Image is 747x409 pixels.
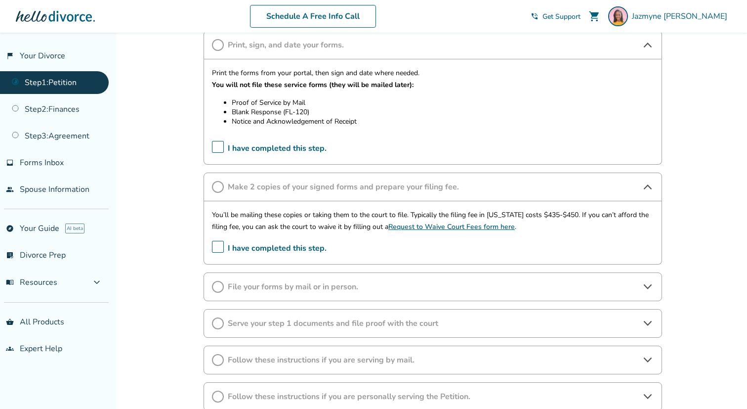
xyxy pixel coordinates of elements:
[6,318,14,326] span: shopping_basket
[65,224,84,233] span: AI beta
[388,222,515,231] a: Request to Waive Court Fees form here
[232,117,654,126] li: Notice and Acknowledgement of Receipt
[6,159,14,167] span: inbox
[6,278,14,286] span: menu_book
[228,182,638,192] span: Make 2 copies of your signed forms and prepare your filing fee.
[632,11,731,22] span: Jazmyne [PERSON_NAME]
[212,141,327,156] span: I have completed this step.
[531,12,581,21] a: phone_in_talkGet Support
[6,225,14,232] span: explore
[228,281,638,292] span: File your forms by mail or in person.
[232,107,654,117] li: Blank Response (FL-120)
[232,98,654,107] li: Proof of Service by Mail
[212,80,414,90] strong: You will not file these service forms (they will be mailed later):
[6,52,14,60] span: flag_2
[698,362,747,409] iframe: Chat Widget
[6,345,14,353] span: groups
[250,5,376,28] a: Schedule A Free Info Call
[212,241,327,256] span: I have completed this step.
[6,185,14,193] span: people
[228,355,638,365] span: Follow these instructions if you are serving by mail.
[608,6,628,26] img: Jazmyne Williams
[228,391,638,402] span: Follow these instructions if you are personally serving the Petition.
[531,12,539,20] span: phone_in_talk
[212,67,654,79] p: Print the forms from your portal, then sign and date where needed.
[6,251,14,259] span: list_alt_check
[542,12,581,21] span: Get Support
[212,209,654,233] p: You’ll be mailing these copies or taking them to the court to file. Typically the filing fee in [...
[228,40,638,50] span: Print, sign, and date your forms.
[20,157,64,168] span: Forms Inbox
[91,276,103,288] span: expand_more
[588,10,600,22] span: shopping_cart
[6,277,57,288] span: Resources
[228,318,638,329] span: Serve your step 1 documents and file proof with the court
